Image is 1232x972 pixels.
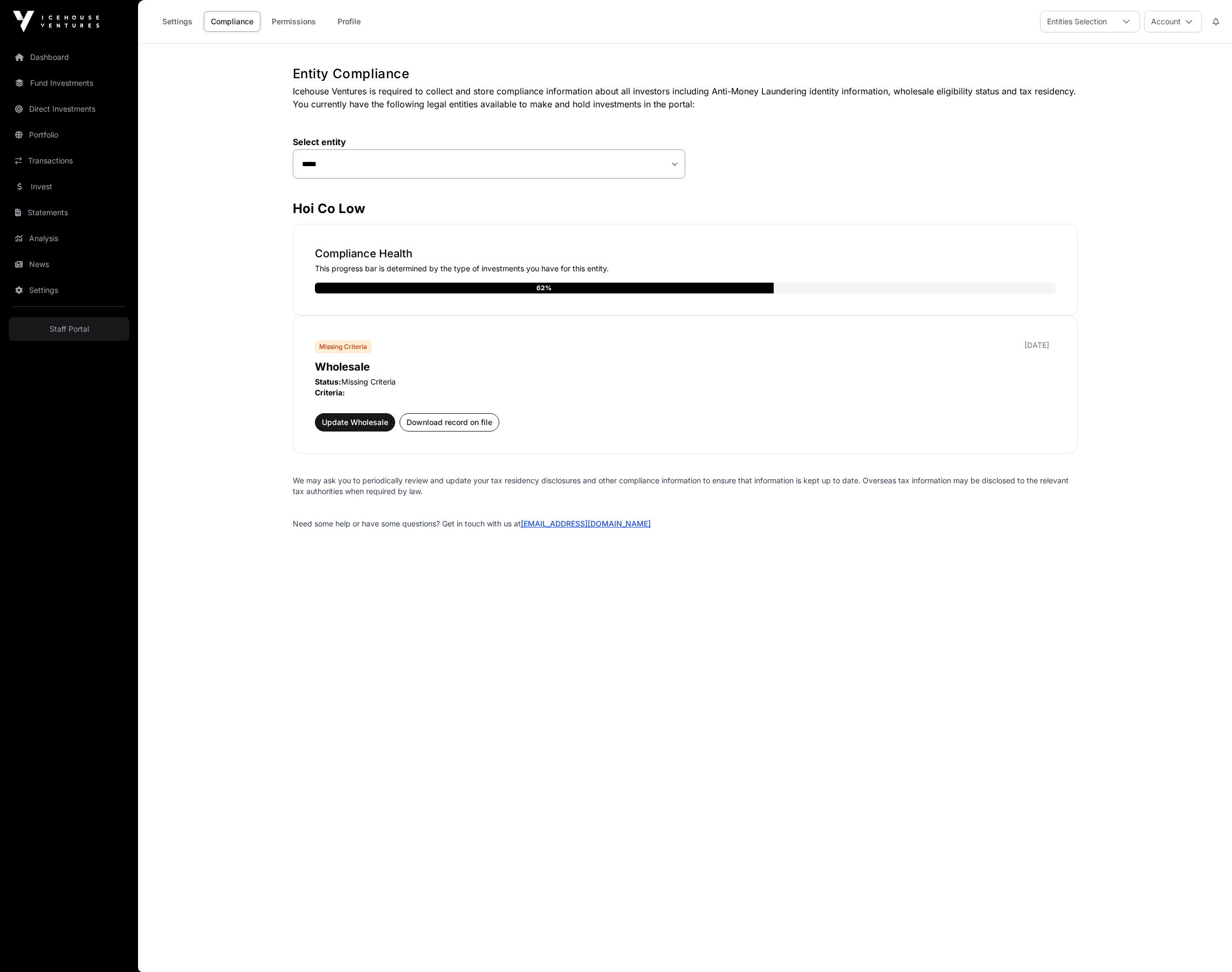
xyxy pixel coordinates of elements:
[9,45,129,69] a: Dashboard
[293,65,1078,83] h1: Entity Compliance
[293,85,1078,111] p: Icehouse Ventures is required to collect and store compliance information about all investors inc...
[293,200,1078,217] h3: Hoi Co Low
[521,519,651,528] a: [EMAIL_ADDRESS][DOMAIN_NAME]
[407,417,492,428] span: Download record on file
[1041,11,1113,32] div: Entities Selection
[293,518,1078,529] p: Need some help or have some questions? Get in touch with us at
[9,227,129,250] a: Analysis
[9,201,129,224] a: Statements
[9,175,129,198] a: Invest
[9,123,129,147] a: Portfolio
[315,377,341,386] span: Status:
[315,263,1056,274] p: This progress bar is determined by the type of investments you have for this entity.
[9,317,129,341] a: Staff Portal
[9,97,129,121] a: Direct Investments
[315,246,1056,261] p: Compliance Health
[9,149,129,173] a: Transactions
[1144,11,1202,32] button: Account
[1024,340,1049,351] p: [DATE]
[327,11,370,32] a: Profile
[13,11,99,32] img: Icehouse Ventures Logo
[319,343,367,351] span: Missing Criteria
[400,413,499,432] button: Download record on file
[315,413,395,432] button: Update Wholesale
[315,359,1056,374] p: Wholesale
[9,278,129,302] a: Settings
[315,377,1056,387] p: Missing Criteria
[322,417,388,428] span: Update Wholesale
[265,11,323,32] a: Permissions
[536,283,552,293] div: 62%
[315,388,345,397] span: Criteria:
[204,11,260,32] a: Compliance
[293,475,1078,497] p: We may ask you to periodically review and update your tax residency disclosures and other complia...
[155,11,199,32] a: Settings
[9,71,129,95] a: Fund Investments
[293,136,685,147] label: Select entity
[9,252,129,276] a: News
